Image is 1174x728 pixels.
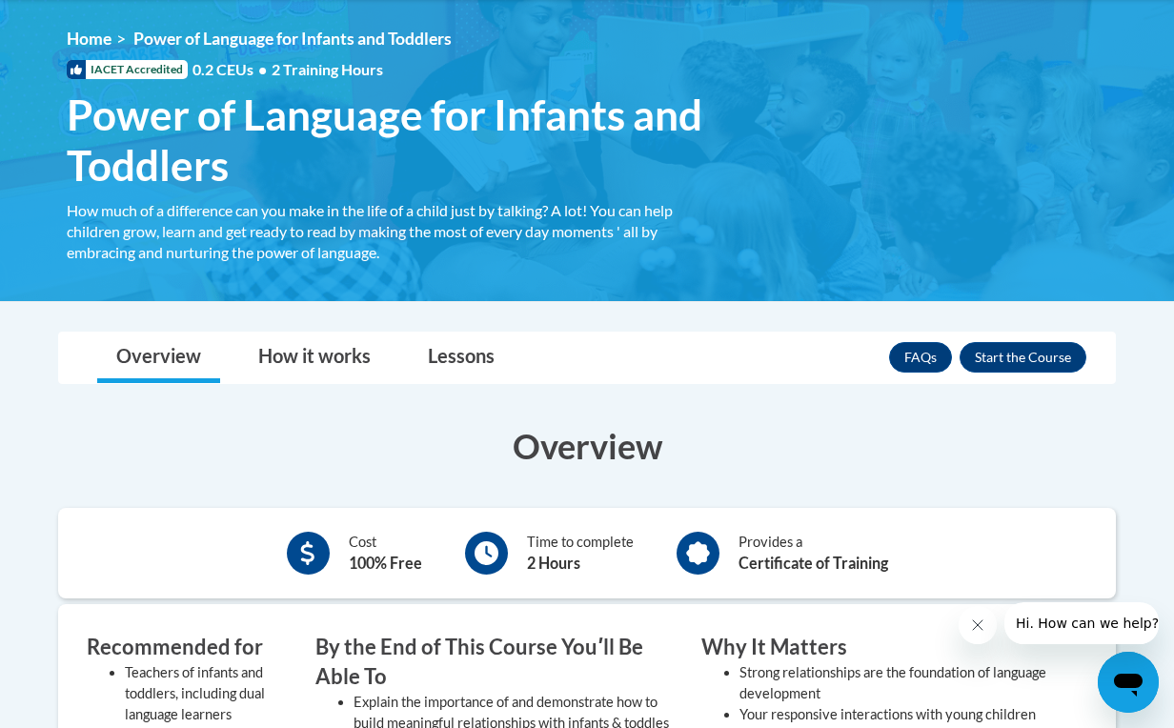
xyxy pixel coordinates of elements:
[1098,652,1159,713] iframe: Button to launch messaging window
[527,554,580,572] b: 2 Hours
[87,633,287,662] h3: Recommended for
[739,554,888,572] b: Certificate of Training
[349,532,422,575] div: Cost
[1004,602,1159,644] iframe: Message from company
[239,333,390,383] a: How it works
[67,29,111,49] a: Home
[315,633,673,692] h3: By the End of This Course Youʹll Be Able To
[959,606,997,644] iframe: Close message
[272,60,383,78] span: 2 Training Hours
[67,90,724,191] span: Power of Language for Infants and Toddlers
[527,532,634,575] div: Time to complete
[889,342,952,373] a: FAQs
[960,342,1086,373] button: Enroll
[97,333,220,383] a: Overview
[67,200,724,263] div: How much of a difference can you make in the life of a child just by talking? A lot! You can help...
[739,662,1059,704] li: Strong relationships are the foundation of language development
[739,532,888,575] div: Provides a
[409,333,514,383] a: Lessons
[58,422,1116,470] h3: Overview
[67,60,188,79] span: IACET Accredited
[349,554,422,572] b: 100% Free
[125,662,287,725] li: Teachers of infants and toddlers, including dual language learners
[192,59,383,80] span: 0.2 CEUs
[701,633,1059,662] h3: Why It Matters
[258,60,267,78] span: •
[133,29,452,49] span: Power of Language for Infants and Toddlers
